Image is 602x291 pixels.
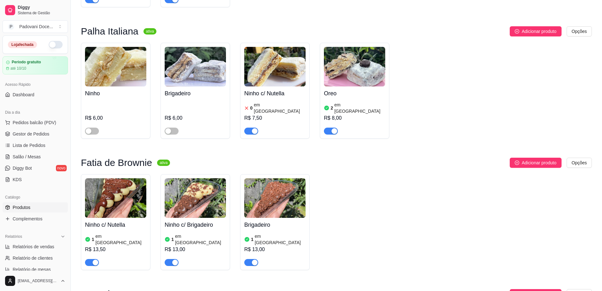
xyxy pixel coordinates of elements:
div: R$ 6,00 [85,114,146,122]
sup: ativa [143,28,156,35]
img: product-image [85,178,146,218]
a: KDS [3,174,68,185]
h4: Ninho c/ Nutella [85,220,146,229]
div: R$ 13,00 [244,246,306,253]
span: P [8,23,14,30]
h4: Ninho c/ Brigadeiro [165,220,226,229]
h3: Fatia de Brownie [81,159,152,167]
h4: Brigadeiro [165,89,226,98]
img: product-image [165,47,226,86]
span: Adicionar produto [522,159,556,166]
span: Diggy [18,5,65,10]
a: Dashboard [3,90,68,100]
div: R$ 6,00 [165,114,226,122]
img: product-image [85,47,146,86]
a: Complementos [3,214,68,224]
span: Opções [572,159,587,166]
span: plus-circle [515,29,519,34]
h4: Brigadeiro [244,220,306,229]
span: Dashboard [13,92,34,98]
div: Acesso Rápido [3,79,68,90]
img: product-image [244,178,306,218]
span: Relatório de clientes [13,255,53,261]
span: Adicionar produto [522,28,556,35]
span: Pedidos balcão (PDV) [13,119,56,126]
a: Salão / Mesas [3,152,68,162]
div: R$ 13,50 [85,246,146,253]
span: Relatórios [5,234,22,239]
div: Padovani Doce ... [19,23,53,30]
a: Produtos [3,202,68,212]
span: Lista de Pedidos [13,142,46,149]
button: Adicionar produto [510,158,562,168]
span: Opções [572,28,587,35]
span: Gestor de Pedidos [13,131,49,137]
span: Relatórios de vendas [13,244,54,250]
a: Período gratuitoaté 10/10 [3,56,68,74]
a: Gestor de Pedidos [3,129,68,139]
a: Relatório de mesas [3,264,68,275]
button: Adicionar produto [510,26,562,36]
span: Sistema de Gestão [18,10,65,16]
h3: Palha Italiana [81,28,138,35]
a: Relatório de clientes [3,253,68,263]
article: 1 [171,236,174,243]
article: até 10/10 [10,66,26,71]
button: Select a team [3,20,68,33]
article: em [GEOGRAPHIC_DATA] [175,233,226,246]
sup: ativa [157,160,170,166]
article: em [GEOGRAPHIC_DATA] [255,233,306,246]
div: Catálogo [3,192,68,202]
span: Salão / Mesas [13,154,41,160]
h4: Oreo [324,89,385,98]
article: em [GEOGRAPHIC_DATA] [95,233,146,246]
article: 1 [92,236,94,243]
a: Relatórios de vendas [3,242,68,252]
article: 0 [250,105,253,111]
img: product-image [244,47,306,86]
img: product-image [165,178,226,218]
article: em [GEOGRAPHIC_DATA] [334,102,385,114]
button: Opções [567,26,592,36]
span: Complementos [13,216,42,222]
button: Pedidos balcão (PDV) [3,117,68,128]
article: 1 [251,236,253,243]
span: Diggy Bot [13,165,32,171]
button: Alterar Status [49,41,63,48]
a: Diggy Botnovo [3,163,68,173]
article: Período gratuito [12,60,41,65]
div: Loja fechada [8,41,37,48]
img: product-image [324,47,385,86]
span: plus-circle [515,161,519,165]
div: R$ 8,00 [324,114,385,122]
article: 2 [331,105,333,111]
h4: Ninho [85,89,146,98]
button: [EMAIL_ADDRESS][DOMAIN_NAME] [3,273,68,288]
article: em [GEOGRAPHIC_DATA] [254,102,306,114]
span: KDS [13,176,22,183]
div: Dia a dia [3,107,68,117]
div: R$ 13,00 [165,246,226,253]
span: Relatório de mesas [13,266,51,273]
a: DiggySistema de Gestão [3,3,68,18]
button: Opções [567,158,592,168]
div: R$ 7,50 [244,114,306,122]
span: [EMAIL_ADDRESS][DOMAIN_NAME] [18,278,58,283]
span: Produtos [13,204,30,211]
h4: Ninho c/ Nutella [244,89,306,98]
a: Lista de Pedidos [3,140,68,150]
